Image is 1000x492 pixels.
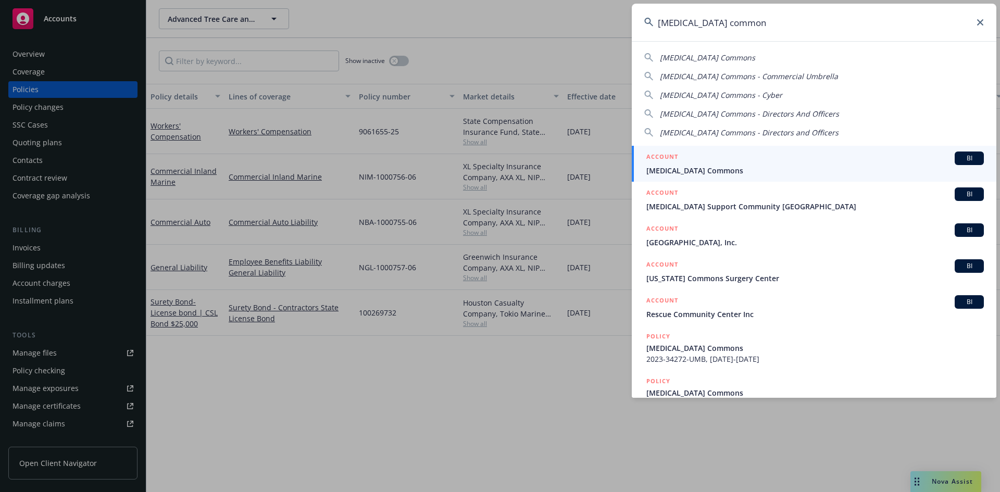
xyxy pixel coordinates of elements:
[632,146,996,182] a: ACCOUNTBI[MEDICAL_DATA] Commons
[646,223,678,236] h5: ACCOUNT
[646,295,678,308] h5: ACCOUNT
[632,325,996,370] a: POLICY[MEDICAL_DATA] Commons2023-34272-UMB, [DATE]-[DATE]
[646,201,984,212] span: [MEDICAL_DATA] Support Community [GEOGRAPHIC_DATA]
[660,128,839,137] span: [MEDICAL_DATA] Commons - Directors and Officers
[646,237,984,248] span: [GEOGRAPHIC_DATA], Inc.
[646,273,984,284] span: [US_STATE] Commons Surgery Center
[646,343,984,354] span: [MEDICAL_DATA] Commons
[959,297,980,307] span: BI
[632,182,996,218] a: ACCOUNTBI[MEDICAL_DATA] Support Community [GEOGRAPHIC_DATA]
[660,109,839,119] span: [MEDICAL_DATA] Commons - Directors And Officers
[646,387,984,398] span: [MEDICAL_DATA] Commons
[660,90,782,100] span: [MEDICAL_DATA] Commons - Cyber
[959,154,980,163] span: BI
[959,261,980,271] span: BI
[646,152,678,164] h5: ACCOUNT
[632,254,996,289] a: ACCOUNTBI[US_STATE] Commons Surgery Center
[660,53,755,62] span: [MEDICAL_DATA] Commons
[632,289,996,325] a: ACCOUNTBIRescue Community Center Inc
[646,376,670,386] h5: POLICY
[632,218,996,254] a: ACCOUNTBI[GEOGRAPHIC_DATA], Inc.
[632,4,996,41] input: Search...
[646,165,984,176] span: [MEDICAL_DATA] Commons
[646,309,984,320] span: Rescue Community Center Inc
[646,259,678,272] h5: ACCOUNT
[660,71,838,81] span: [MEDICAL_DATA] Commons - Commercial Umbrella
[646,354,984,364] span: 2023-34272-UMB, [DATE]-[DATE]
[646,331,670,342] h5: POLICY
[959,225,980,235] span: BI
[959,190,980,199] span: BI
[632,370,996,415] a: POLICY[MEDICAL_DATA] Commons
[646,187,678,200] h5: ACCOUNT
